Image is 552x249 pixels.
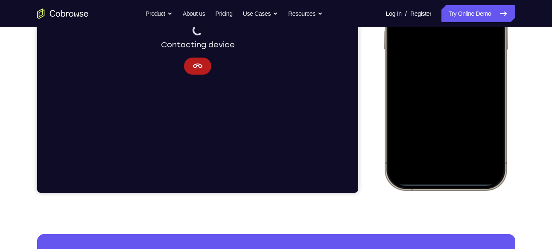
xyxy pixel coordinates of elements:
a: Go to the home page [37,9,88,19]
span: / [405,9,407,19]
a: Log In [386,5,402,22]
div: Contacting device [124,118,198,144]
button: Resources [288,5,323,22]
button: Use Cases [243,5,278,22]
button: Cancel [147,151,174,168]
a: Register [410,5,431,22]
a: About us [183,5,205,22]
button: Product [146,5,172,22]
a: Pricing [215,5,232,22]
a: Try Online Demo [441,5,515,22]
